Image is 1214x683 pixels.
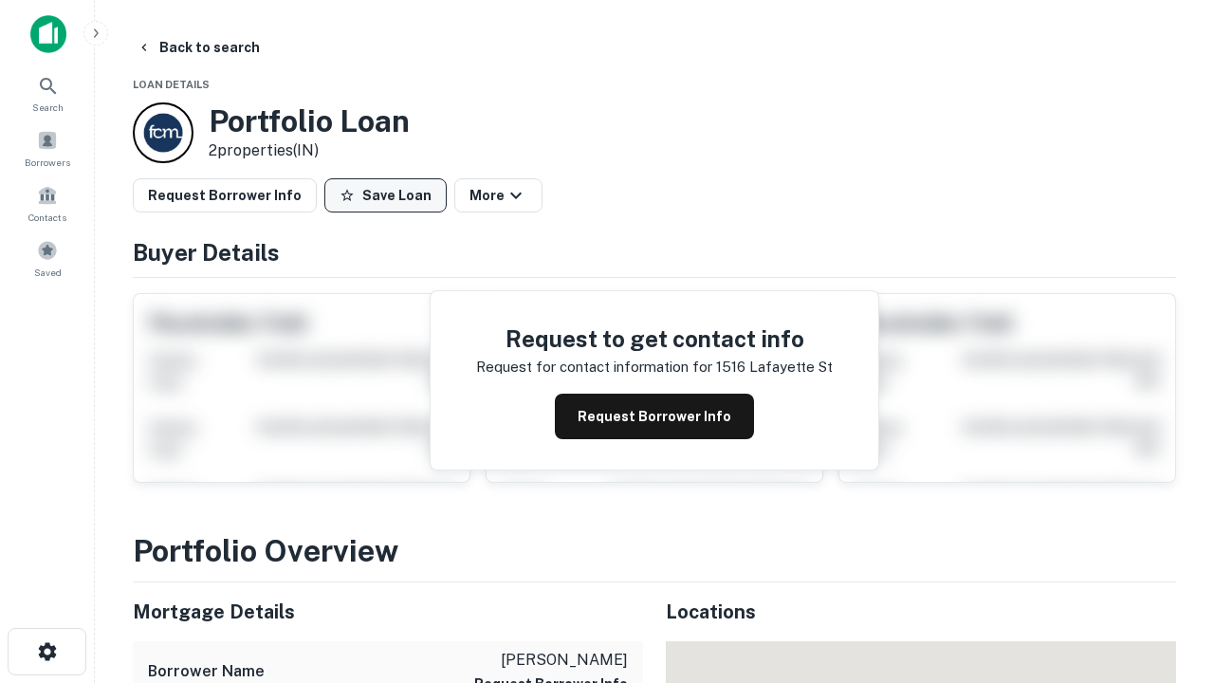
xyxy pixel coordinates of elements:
button: Request Borrower Info [555,394,754,439]
button: More [454,178,543,212]
a: Search [6,67,89,119]
h3: Portfolio Overview [133,528,1176,574]
h4: Request to get contact info [476,322,833,356]
p: [PERSON_NAME] [474,649,628,672]
h5: Mortgage Details [133,598,643,626]
button: Request Borrower Info [133,178,317,212]
button: Back to search [129,30,267,65]
span: Search [32,100,64,115]
span: Contacts [28,210,66,225]
a: Borrowers [6,122,89,174]
iframe: Chat Widget [1119,471,1214,562]
span: Loan Details [133,79,210,90]
span: Saved [34,265,62,280]
h4: Buyer Details [133,235,1176,269]
h3: Portfolio Loan [209,103,410,139]
p: 1516 lafayette st [716,356,833,378]
span: Borrowers [25,155,70,170]
button: Save Loan [324,178,447,212]
img: capitalize-icon.png [30,15,66,53]
a: Contacts [6,177,89,229]
h5: Locations [666,598,1176,626]
p: Request for contact information for [476,356,712,378]
h6: Borrower Name [148,660,265,683]
p: 2 properties (IN) [209,139,410,162]
a: Saved [6,232,89,284]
